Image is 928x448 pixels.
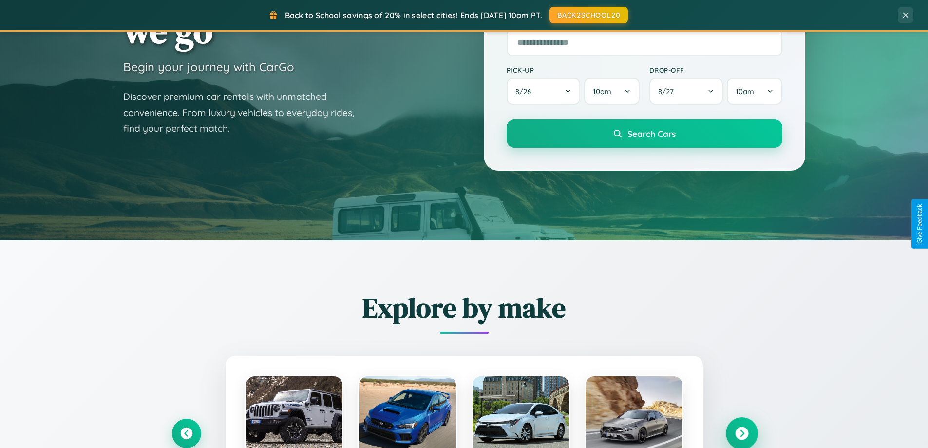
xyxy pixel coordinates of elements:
[916,204,923,244] div: Give Feedback
[123,89,367,136] p: Discover premium car rentals with unmatched convenience. From luxury vehicles to everyday rides, ...
[515,87,536,96] span: 8 / 26
[658,87,679,96] span: 8 / 27
[507,119,782,148] button: Search Cars
[593,87,611,96] span: 10am
[627,128,676,139] span: Search Cars
[123,59,294,74] h3: Begin your journey with CarGo
[584,78,639,105] button: 10am
[736,87,754,96] span: 10am
[649,78,723,105] button: 8/27
[507,78,581,105] button: 8/26
[285,10,542,20] span: Back to School savings of 20% in select cities! Ends [DATE] 10am PT.
[727,78,782,105] button: 10am
[549,7,628,23] button: BACK2SCHOOL20
[649,66,782,74] label: Drop-off
[507,66,640,74] label: Pick-up
[172,289,757,327] h2: Explore by make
